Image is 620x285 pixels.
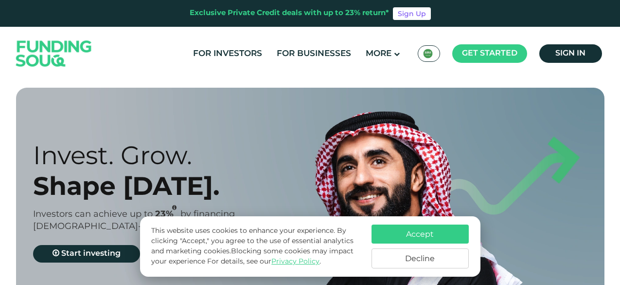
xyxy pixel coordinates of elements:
[33,210,153,219] span: Investors can achieve up to
[190,8,389,19] div: Exclusive Private Credit deals with up to 23% return*
[393,7,431,20] a: Sign Up
[33,171,327,201] div: Shape [DATE].
[172,205,177,210] i: 23% IRR (expected) ~ 15% Net yield (expected)
[539,44,602,63] a: Sign in
[271,258,319,265] a: Privacy Policy
[155,210,180,219] span: 23%
[372,225,469,244] button: Accept
[372,248,469,268] button: Decline
[33,245,140,263] a: Start investing
[33,140,327,171] div: Invest. Grow.
[151,248,354,265] span: Blocking some cookies may impact your experience
[555,50,585,57] span: Sign in
[6,29,102,78] img: Logo
[274,46,354,62] a: For Businesses
[207,258,321,265] span: For details, see our .
[423,49,433,58] img: SA Flag
[462,50,517,57] span: Get started
[61,250,121,257] span: Start investing
[191,46,265,62] a: For Investors
[366,50,391,58] span: More
[151,226,361,267] p: This website uses cookies to enhance your experience. By clicking "Accept," you agree to the use ...
[33,210,239,231] span: by financing [DEMOGRAPHIC_DATA]-compliant businesses.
